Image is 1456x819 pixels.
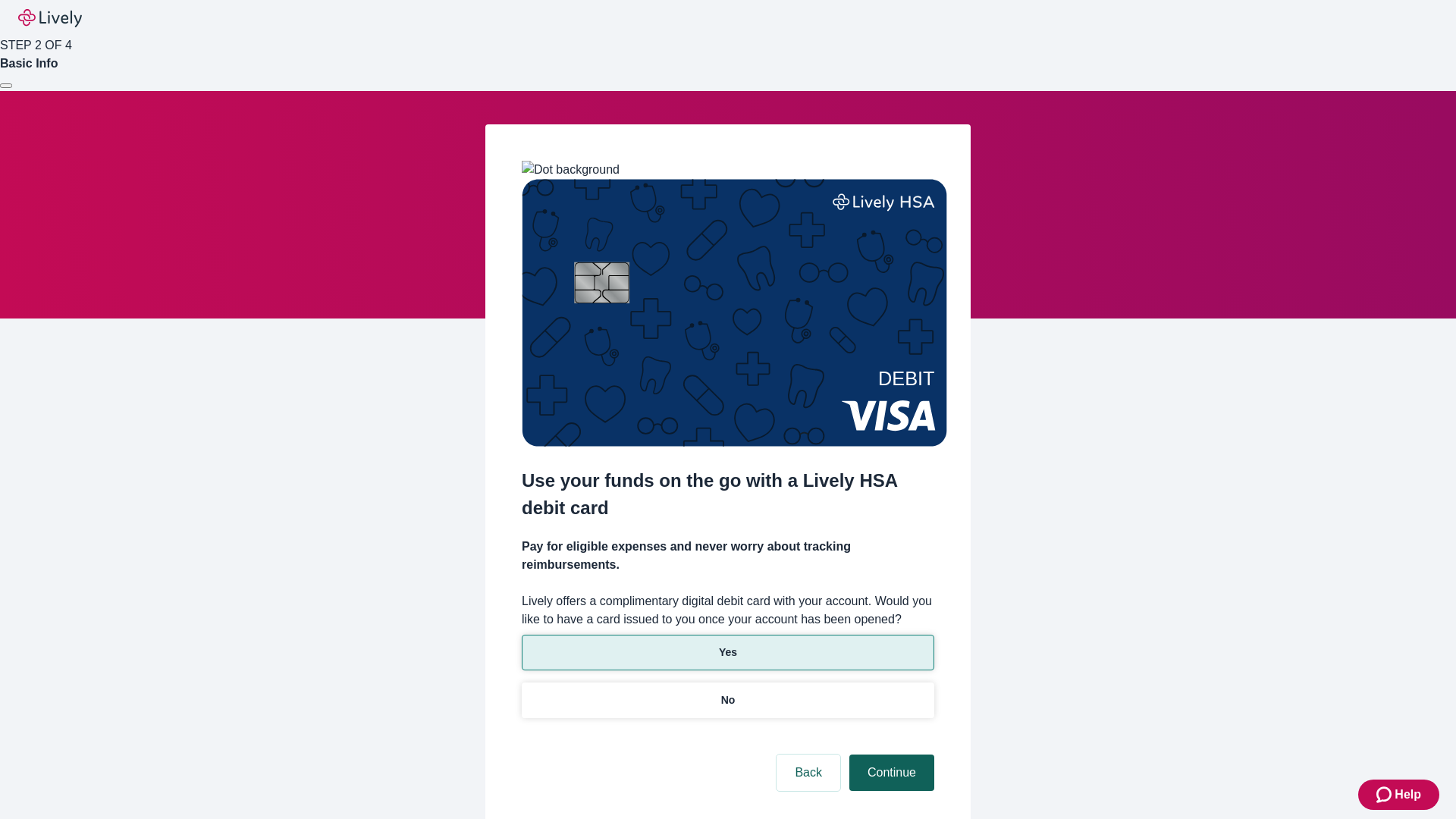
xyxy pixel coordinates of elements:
[522,161,620,179] img: Dot background
[849,755,934,791] button: Continue
[1376,786,1395,804] svg: Zendesk support icon
[522,682,934,718] button: No
[522,538,934,574] h4: Pay for eligible expenses and never worry about tracking reimbursements.
[522,592,934,629] label: Lively offers a complimentary digital debit card with your account. Would you like to have a card...
[18,9,82,27] img: Lively
[721,692,736,708] p: No
[522,467,934,522] h2: Use your funds on the go with a Lively HSA debit card
[522,179,947,447] img: Debit card
[1395,786,1421,804] span: Help
[719,645,737,661] p: Yes
[522,635,934,670] button: Yes
[777,755,840,791] button: Back
[1358,780,1439,810] button: Zendesk support iconHelp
